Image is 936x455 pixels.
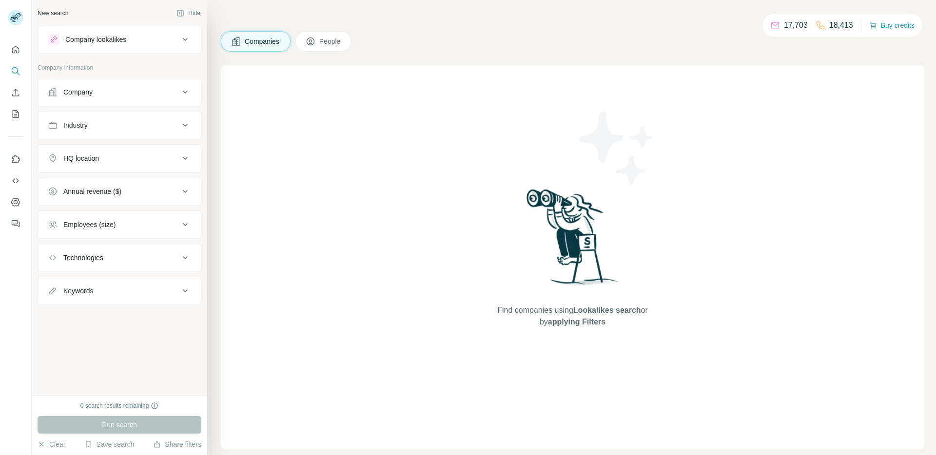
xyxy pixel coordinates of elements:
[38,28,201,51] button: Company lookalikes
[63,87,93,97] div: Company
[38,63,201,72] p: Company information
[38,439,65,449] button: Clear
[245,37,280,46] span: Companies
[63,253,103,263] div: Technologies
[221,12,924,25] h4: Search
[38,246,201,269] button: Technologies
[8,215,23,232] button: Feedback
[869,19,915,32] button: Buy credits
[319,37,342,46] span: People
[38,147,201,170] button: HQ location
[38,9,68,18] div: New search
[63,220,116,229] div: Employees (size)
[8,172,23,190] button: Use Surfe API
[8,62,23,80] button: Search
[784,19,808,31] p: 17,703
[38,80,201,104] button: Company
[8,41,23,58] button: Quick start
[8,84,23,101] button: Enrich CSV
[829,19,853,31] p: 18,413
[38,279,201,303] button: Keywords
[63,153,99,163] div: HQ location
[494,304,650,328] span: Find companies using or by
[38,180,201,203] button: Annual revenue ($)
[8,105,23,123] button: My lists
[153,439,201,449] button: Share filters
[63,286,93,296] div: Keywords
[8,193,23,211] button: Dashboard
[573,306,641,314] span: Lookalikes search
[63,187,121,196] div: Annual revenue ($)
[63,120,88,130] div: Industry
[548,318,605,326] span: applying Filters
[170,6,207,20] button: Hide
[38,114,201,137] button: Industry
[65,35,126,44] div: Company lookalikes
[522,187,624,295] img: Surfe Illustration - Woman searching with binoculars
[573,104,661,192] img: Surfe Illustration - Stars
[38,213,201,236] button: Employees (size)
[8,151,23,168] button: Use Surfe on LinkedIn
[80,401,159,410] div: 0 search results remaining
[84,439,134,449] button: Save search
